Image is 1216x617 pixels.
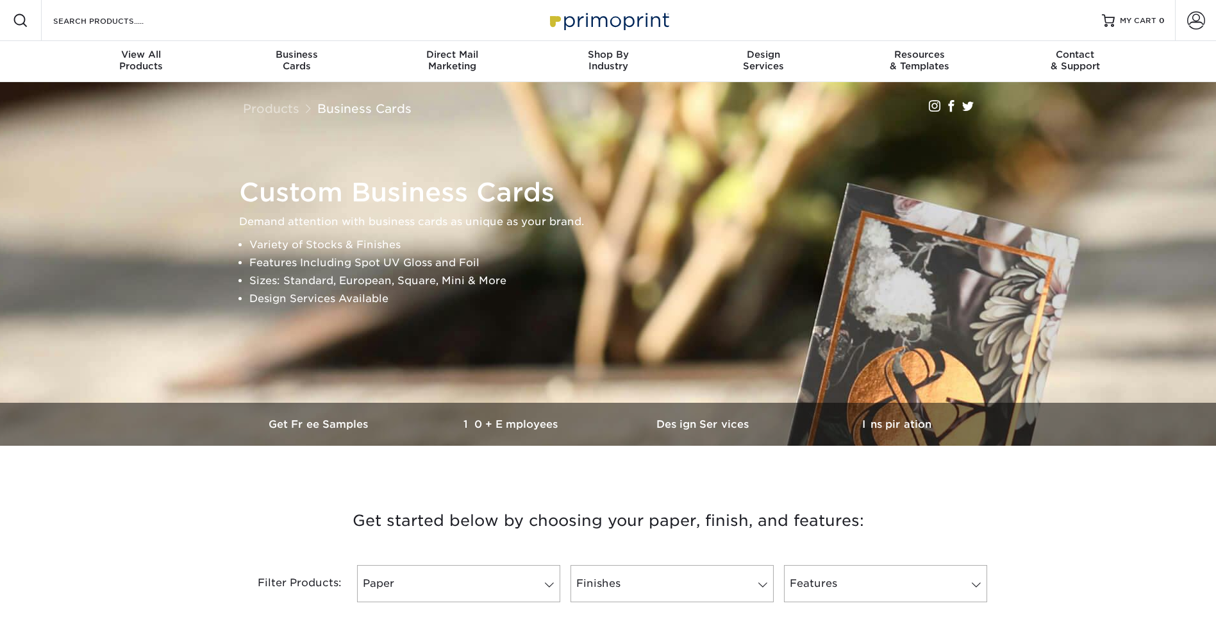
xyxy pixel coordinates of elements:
[224,403,416,446] a: Get Free Samples
[374,41,530,82] a: Direct MailMarketing
[842,41,997,82] a: Resources& Templates
[1120,15,1156,26] span: MY CART
[416,418,608,430] h3: 10+ Employees
[374,49,530,60] span: Direct Mail
[608,418,801,430] h3: Design Services
[219,41,374,82] a: BusinessCards
[219,49,374,60] span: Business
[249,272,989,290] li: Sizes: Standard, European, Square, Mini & More
[686,49,842,60] span: Design
[63,49,219,60] span: View All
[686,49,842,72] div: Services
[801,403,993,446] a: Inspiration
[239,177,989,208] h1: Custom Business Cards
[842,49,997,72] div: & Templates
[997,41,1153,82] a: Contact& Support
[357,565,560,602] a: Paper
[52,13,177,28] input: SEARCH PRODUCTS.....
[233,492,983,550] h3: Get started below by choosing your paper, finish, and features:
[243,101,299,115] a: Products
[997,49,1153,72] div: & Support
[224,418,416,430] h3: Get Free Samples
[842,49,997,60] span: Resources
[416,403,608,446] a: 10+ Employees
[530,41,686,82] a: Shop ByIndustry
[374,49,530,72] div: Marketing
[219,49,374,72] div: Cards
[997,49,1153,60] span: Contact
[801,418,993,430] h3: Inspiration
[249,254,989,272] li: Features Including Spot UV Gloss and Foil
[249,236,989,254] li: Variety of Stocks & Finishes
[224,565,352,602] div: Filter Products:
[239,213,989,231] p: Demand attention with business cards as unique as your brand.
[63,41,219,82] a: View AllProducts
[249,290,989,308] li: Design Services Available
[784,565,987,602] a: Features
[544,6,672,34] img: Primoprint
[530,49,686,72] div: Industry
[608,403,801,446] a: Design Services
[530,49,686,60] span: Shop By
[317,101,412,115] a: Business Cards
[686,41,842,82] a: DesignServices
[63,49,219,72] div: Products
[1159,16,1165,25] span: 0
[571,565,774,602] a: Finishes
